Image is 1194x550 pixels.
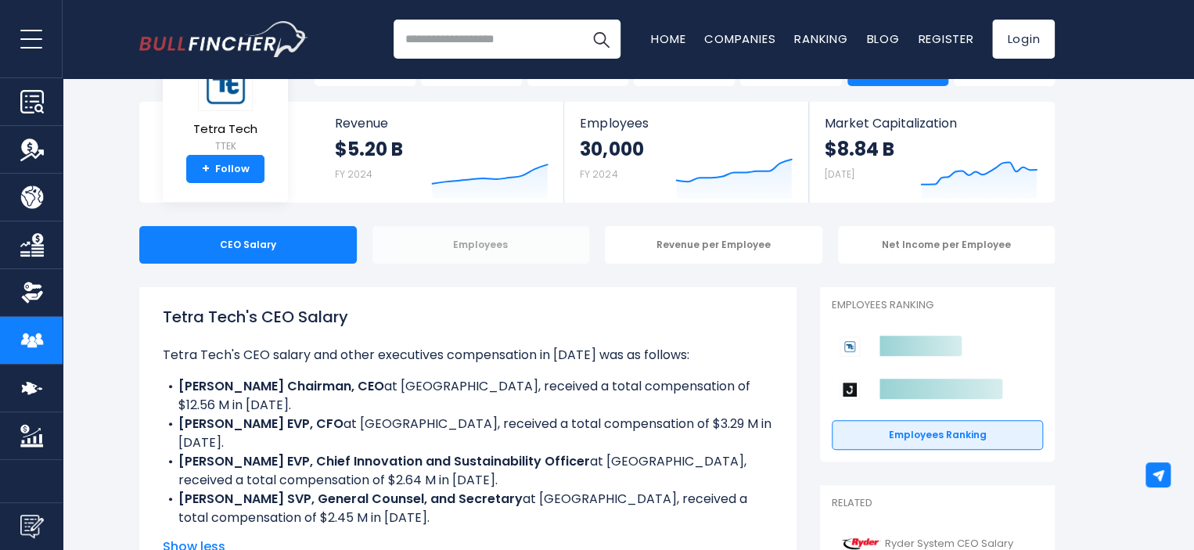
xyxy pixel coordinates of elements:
[580,167,617,181] small: FY 2024
[163,452,773,490] li: at [GEOGRAPHIC_DATA], received a total compensation of $2.64 M in [DATE].
[832,299,1043,312] p: Employees Ranking
[163,415,773,452] li: at [GEOGRAPHIC_DATA], received a total compensation of $3.29 M in [DATE].
[372,226,590,264] div: Employees
[335,137,403,161] strong: $5.20 B
[840,336,860,357] img: Tetra Tech competitors logo
[825,167,854,181] small: [DATE]
[139,226,357,264] div: CEO Salary
[838,226,1056,264] div: Net Income per Employee
[651,31,685,47] a: Home
[163,305,773,329] h1: Tetra Tech's CEO Salary
[335,167,372,181] small: FY 2024
[192,58,258,156] a: Tetra Tech TTEK
[163,346,773,365] p: Tetra Tech's CEO salary and other executives compensation in [DATE] was as follows:
[163,490,773,527] li: at [GEOGRAPHIC_DATA], received a total compensation of $2.45 M in [DATE].
[580,137,643,161] strong: 30,000
[840,379,860,400] img: Jacobs Solutions competitors logo
[335,116,548,131] span: Revenue
[564,102,807,203] a: Employees 30,000 FY 2024
[809,102,1053,203] a: Market Capitalization $8.84 B [DATE]
[832,497,1043,510] p: Related
[581,20,620,59] button: Search
[202,162,210,176] strong: +
[825,116,1038,131] span: Market Capitalization
[178,377,384,395] b: [PERSON_NAME] Chairman, CEO
[178,415,343,433] b: [PERSON_NAME] EVP, CFO
[319,102,564,203] a: Revenue $5.20 B FY 2024
[918,31,973,47] a: Register
[186,155,264,183] a: +Follow
[992,20,1055,59] a: Login
[20,281,44,304] img: Ownership
[178,490,523,508] b: [PERSON_NAME] SVP, General Counsel, and Secretary
[866,31,899,47] a: Blog
[832,420,1043,450] a: Employees Ranking
[163,377,773,415] li: at [GEOGRAPHIC_DATA], received a total compensation of $12.56 M in [DATE].
[178,452,590,470] b: [PERSON_NAME] EVP, Chief Innovation and Sustainability Officer
[139,21,307,57] a: Go to homepage
[193,123,257,136] span: Tetra Tech
[605,226,822,264] div: Revenue per Employee
[580,116,792,131] span: Employees
[704,31,775,47] a: Companies
[139,21,308,57] img: Bullfincher logo
[825,137,894,161] strong: $8.84 B
[193,139,257,153] small: TTEK
[794,31,847,47] a: Ranking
